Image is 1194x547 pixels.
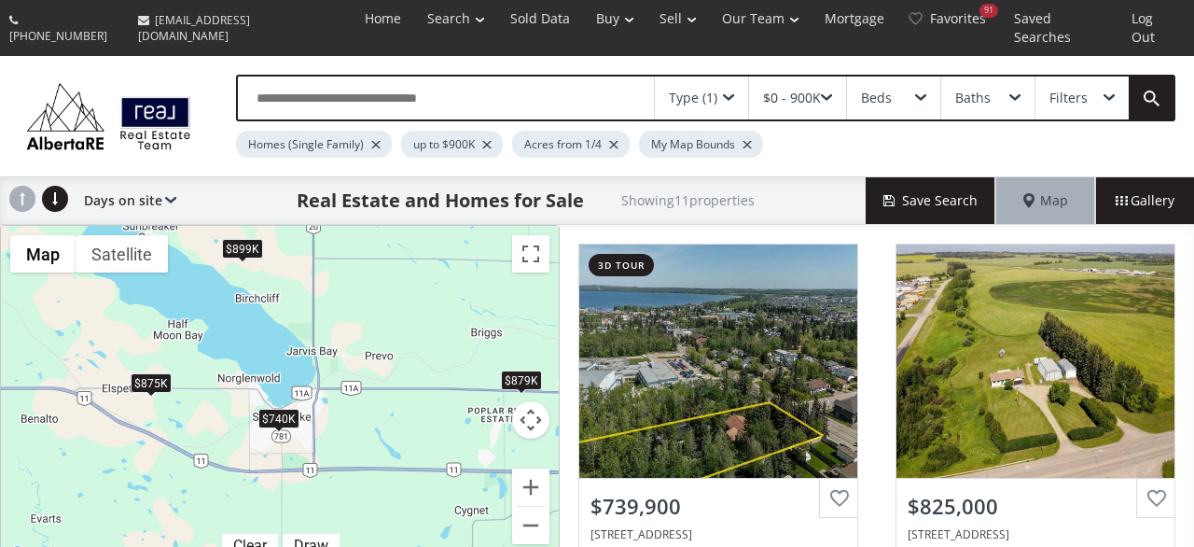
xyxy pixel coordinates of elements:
[9,28,107,44] span: [PHONE_NUMBER]
[401,131,503,158] div: up to $900K
[76,235,168,273] button: Show satellite imagery
[75,177,176,224] div: Days on site
[559,465,600,484] div: $825K
[1049,91,1088,105] div: Filters
[621,193,755,207] h2: Showing 11 properties
[19,78,199,153] img: Logo
[866,177,996,224] button: Save Search
[258,409,299,428] div: $740K
[669,91,717,105] div: Type (1)
[590,492,846,521] div: $739,900
[996,177,1095,224] div: Map
[236,131,392,158] div: Homes (Single Family)
[979,4,998,18] div: 91
[1023,191,1068,210] span: Map
[955,91,991,105] div: Baths
[512,469,549,506] button: Zoom in
[222,239,263,259] div: $899K
[512,235,549,273] button: Toggle fullscreen view
[590,526,846,542] div: 4444 50 Street, Sylvan Lake, AB T4S 1L6
[861,91,892,105] div: Beds
[10,235,76,273] button: Show street map
[908,492,1163,521] div: $825,000
[1095,177,1194,224] div: Gallery
[297,188,584,214] h1: Real Estate and Homes for Sale
[501,371,542,390] div: $879K
[639,131,763,158] div: My Map Bounds
[763,91,821,105] div: $0 - 900K
[131,374,172,394] div: $875K
[129,3,347,53] a: [EMAIL_ADDRESS][DOMAIN_NAME]
[1116,191,1174,210] span: Gallery
[512,401,549,439] button: Map camera controls
[512,507,549,544] button: Zoom out
[512,131,630,158] div: Acres from 1/4
[138,12,250,44] span: [EMAIL_ADDRESS][DOMAIN_NAME]
[908,526,1163,542] div: 38310 Highway 596, Rural Red Deer County, AB T4E 1T3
